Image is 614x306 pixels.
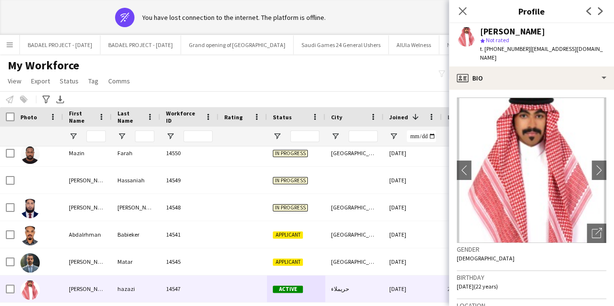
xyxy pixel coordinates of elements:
[8,58,79,73] span: My Workforce
[112,248,160,275] div: Matar
[69,110,94,124] span: First Name
[63,140,112,166] div: Mazin
[348,130,378,142] input: City Filter Input
[389,113,408,121] span: Joined
[112,167,160,193] div: Hassaniah
[108,77,130,85] span: Comms
[439,35,506,54] button: Neom Beach sport24
[100,35,181,54] button: BADAEL PROJECT - [DATE]
[457,273,606,282] h3: Birthday
[383,167,442,193] div: [DATE]
[142,13,326,22] div: You have lost connection to the internet. The platform is offline.
[457,97,606,243] img: Crew avatar or photo
[31,77,50,85] span: Export
[117,132,126,141] button: Open Filter Menu
[160,194,218,221] div: 14548
[63,275,112,302] div: [PERSON_NAME]
[486,36,509,44] span: Not rated
[84,75,102,87] a: Tag
[480,27,545,36] div: [PERSON_NAME]
[273,204,308,211] span: In progress
[88,77,99,85] span: Tag
[54,94,66,105] app-action-btn: Export XLSX
[480,45,531,52] span: t. [PHONE_NUMBER]
[331,132,340,141] button: Open Filter Menu
[166,132,175,141] button: Open Filter Menu
[112,140,160,166] div: Farah
[273,258,303,266] span: Applicant
[325,221,383,248] div: [GEOGRAPHIC_DATA]
[20,113,37,121] span: Photo
[449,5,614,17] h3: Profile
[457,245,606,254] h3: Gender
[331,113,342,121] span: City
[63,167,112,193] div: [PERSON_NAME]
[325,275,383,302] div: حريملاء
[40,94,52,105] app-action-btn: Advanced filters
[407,130,436,142] input: Joined Filter Input
[273,132,282,141] button: Open Filter Menu
[448,113,469,121] span: Last job
[160,140,218,166] div: 14550
[117,110,143,124] span: Last Name
[160,221,218,248] div: 14541
[112,194,160,221] div: [PERSON_NAME]
[587,224,606,243] div: Open photos pop-in
[290,130,319,142] input: Status Filter Input
[457,255,514,262] span: [DEMOGRAPHIC_DATA]
[389,132,398,141] button: Open Filter Menu
[104,75,134,87] a: Comms
[69,132,78,141] button: Open Filter Menu
[181,35,294,54] button: Grand opening of [GEOGRAPHIC_DATA]
[20,35,100,54] button: BADAEL PROJECT - [DATE]
[63,221,112,248] div: Abdalrhman
[20,280,40,300] img: khalid hazazi
[135,130,154,142] input: Last Name Filter Input
[325,248,383,275] div: [GEOGRAPHIC_DATA]
[383,194,442,221] div: [DATE]
[112,221,160,248] div: Babieker
[383,275,442,302] div: [DATE]
[273,286,303,293] span: Active
[325,140,383,166] div: [GEOGRAPHIC_DATA]
[383,248,442,275] div: [DATE]
[449,66,614,90] div: Bio
[63,248,112,275] div: [PERSON_NAME]
[273,113,292,121] span: Status
[20,226,40,245] img: Abdalrhman Babieker
[160,275,218,302] div: 14547
[166,110,201,124] span: Workforce ID
[160,248,218,275] div: 14545
[389,35,439,54] button: AlUla Welness
[273,177,308,184] span: In progress
[56,75,83,87] a: Status
[273,231,303,239] span: Applicant
[4,75,25,87] a: View
[457,283,498,290] span: [DATE] (22 years)
[224,113,243,121] span: Rating
[86,130,106,142] input: First Name Filter Input
[160,167,218,193] div: 14549
[383,221,442,248] div: [DATE]
[112,275,160,302] div: hazazi
[480,45,603,61] span: | [EMAIL_ADDRESS][DOMAIN_NAME]
[8,77,21,85] span: View
[60,77,79,85] span: Status
[294,35,389,54] button: Saudi Games 24 General Ushers
[383,140,442,166] div: [DATE]
[442,275,500,302] div: 2 days
[183,130,213,142] input: Workforce ID Filter Input
[20,145,40,164] img: Mazin Farah
[63,194,112,221] div: [PERSON_NAME]
[20,199,40,218] img: Abdul Nasir
[325,194,383,221] div: [GEOGRAPHIC_DATA]
[273,150,308,157] span: In progress
[20,253,40,273] img: Cesar Matar
[27,75,54,87] a: Export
